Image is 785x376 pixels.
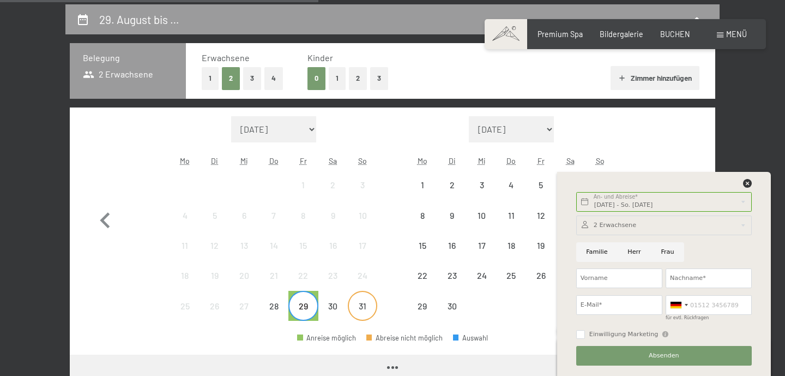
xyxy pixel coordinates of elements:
div: Abreise nicht möglich [348,291,377,320]
span: BUCHEN [660,29,690,39]
div: Abreise nicht möglich [318,261,348,290]
div: Abreise nicht möglich [200,231,229,260]
div: Mon Aug 04 2025 [170,201,200,230]
div: 4 [171,211,198,238]
div: Abreise nicht möglich [437,170,467,200]
span: Einwilligung Marketing [589,330,659,339]
div: 19 [201,271,228,299]
abbr: Dienstag [449,156,456,165]
div: 18 [498,241,525,268]
div: Abreise nicht möglich [526,170,555,200]
div: Abreise nicht möglich [408,261,437,290]
div: Wed Aug 27 2025 [230,291,259,320]
div: 19 [527,241,554,268]
div: Sat Aug 23 2025 [318,261,348,290]
div: Tue Aug 26 2025 [200,291,229,320]
div: Thu Aug 14 2025 [259,231,288,260]
div: Thu Aug 21 2025 [259,261,288,290]
div: 6 [231,211,258,238]
div: Abreise nicht möglich [348,201,377,230]
abbr: Freitag [538,156,545,165]
div: 11 [498,211,525,238]
div: Mon Sep 29 2025 [408,291,437,320]
div: Wed Sep 10 2025 [467,201,496,230]
abbr: Donnerstag [506,156,516,165]
button: 1 [329,67,346,89]
div: Abreise nicht möglich [408,170,437,200]
div: Abreise nicht möglich [348,231,377,260]
abbr: Freitag [300,156,307,165]
div: Abreise nicht möglich [585,170,615,200]
a: Premium Spa [538,29,583,39]
div: Abreise nicht möglich [348,170,377,200]
div: Fri Sep 26 2025 [526,261,555,290]
div: Abreise nicht möglich [555,201,585,230]
div: Tue Sep 30 2025 [437,291,467,320]
input: 01512 3456789 [666,295,752,315]
div: 9 [319,211,347,238]
div: Wed Sep 17 2025 [467,231,496,260]
div: 25 [171,302,198,329]
button: 1 [202,67,219,89]
button: Absenden [576,346,752,366]
div: Tue Sep 16 2025 [437,231,467,260]
div: Tue Aug 12 2025 [200,231,229,260]
div: Germany (Deutschland): +49 [666,296,691,314]
div: Thu Aug 28 2025 [259,291,288,320]
div: Fri Aug 08 2025 [288,201,318,230]
a: Bildergalerie [600,29,643,39]
div: Abreise nicht möglich [288,231,318,260]
div: Abreise nicht möglich [348,261,377,290]
span: Kinder [307,52,333,63]
div: Sun Aug 03 2025 [348,170,377,200]
div: Sat Sep 20 2025 [555,231,585,260]
div: Abreise nicht möglich [170,291,200,320]
div: Abreise nicht möglich [318,231,348,260]
div: 15 [289,241,317,268]
div: Abreise nicht möglich [318,291,348,320]
div: 9 [438,211,466,238]
div: Abreise nicht möglich [555,170,585,200]
div: 7 [260,211,287,238]
div: Abreise nicht möglich [259,291,288,320]
div: Thu Aug 07 2025 [259,201,288,230]
div: 11 [171,241,198,268]
div: 26 [201,302,228,329]
div: Wed Aug 13 2025 [230,231,259,260]
abbr: Montag [180,156,190,165]
div: 8 [289,211,317,238]
div: 5 [527,181,554,208]
div: Abreise nicht möglich [259,231,288,260]
label: für evtl. Rückfragen [666,315,709,320]
div: Abreise möglich [288,291,318,320]
abbr: Sonntag [358,156,367,165]
div: Abreise nicht möglich [230,231,259,260]
div: Mon Aug 11 2025 [170,231,200,260]
abbr: Sonntag [596,156,605,165]
button: Nächster Monat [664,116,696,321]
div: Abreise nicht möglich [170,201,200,230]
div: Mon Sep 15 2025 [408,231,437,260]
div: Abreise nicht möglich [170,261,200,290]
abbr: Montag [418,156,427,165]
div: 12 [201,241,228,268]
div: Fri Aug 15 2025 [288,231,318,260]
span: Absenden [649,351,679,360]
div: 1 [409,181,436,208]
div: 16 [438,241,466,268]
div: 15 [409,241,436,268]
abbr: Mittwoch [478,156,486,165]
div: Abreise nicht möglich [366,335,443,342]
div: Mon Sep 08 2025 [408,201,437,230]
button: Vorheriger Monat [89,116,121,321]
div: 30 [319,302,347,329]
div: Abreise nicht möglich [555,261,585,290]
div: Abreise nicht möglich [437,261,467,290]
div: Abreise nicht möglich [288,201,318,230]
div: Abreise nicht möglich [555,231,585,260]
div: 10 [349,211,376,238]
div: 20 [231,271,258,299]
div: 17 [349,241,376,268]
div: 3 [468,181,495,208]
